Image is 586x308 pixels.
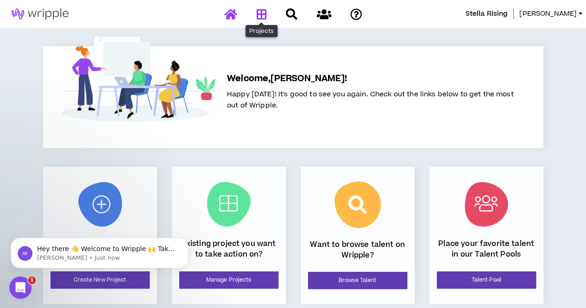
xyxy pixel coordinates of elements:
img: Current Projects [207,182,251,226]
span: 1 [28,277,36,284]
a: Talent Pool [437,271,536,289]
a: Manage Projects [179,271,278,289]
span: Happy [DATE]! It's good to see you again. Check out the links below to get the most out of Wripple. [227,89,514,110]
p: Want to browse talent on Wripple? [308,239,407,260]
div: Projects [246,25,277,37]
p: Place your favorite talent in our Talent Pools [437,239,536,259]
iframe: Intercom live chat [9,277,32,299]
span: Stella Rising [465,9,508,19]
h5: Welcome, [PERSON_NAME] ! [227,72,514,85]
img: New Project [78,182,122,226]
a: Browse Talent [308,272,407,289]
p: Existing project you want to take action on? [179,239,278,259]
span: [PERSON_NAME] [519,9,577,19]
iframe: Intercom notifications message [7,218,192,283]
img: Talent Pool [465,182,508,226]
